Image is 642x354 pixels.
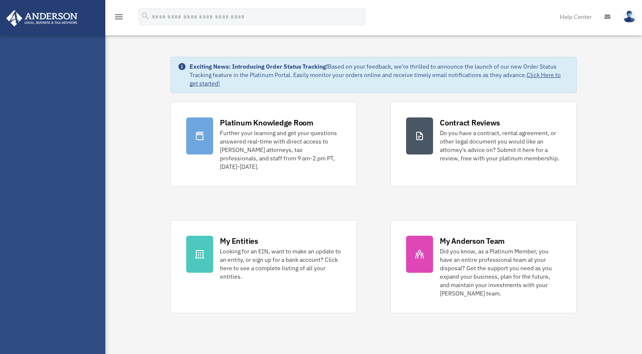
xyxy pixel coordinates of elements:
div: Further your learning and get your questions answered real-time with direct access to [PERSON_NAM... [220,129,341,171]
img: User Pic [623,11,636,23]
div: Do you have a contract, rental agreement, or other legal document you would like an attorney's ad... [440,129,561,162]
strong: Exciting News: Introducing Order Status Tracking! [190,63,328,70]
a: My Entities Looking for an EIN, want to make an update to an entity, or sign up for a bank accoun... [171,220,357,313]
a: Contract Reviews Do you have a contract, rental agreement, or other legal document you would like... [391,102,577,186]
a: My Anderson Team Did you know, as a Platinum Member, you have an entire professional team at your... [391,220,577,313]
div: Platinum Knowledge Room [220,117,313,128]
div: Looking for an EIN, want to make an update to an entity, or sign up for a bank account? Click her... [220,247,341,281]
a: Click Here to get started! [190,71,561,87]
i: menu [114,12,124,22]
div: Did you know, as a Platinum Member, you have an entire professional team at your disposal? Get th... [440,247,561,298]
a: Platinum Knowledge Room Further your learning and get your questions answered real-time with dire... [171,102,357,186]
div: My Anderson Team [440,236,505,246]
div: Based on your feedback, we're thrilled to announce the launch of our new Order Status Tracking fe... [190,62,569,88]
div: Contract Reviews [440,117,500,128]
img: Anderson Advisors Platinum Portal [4,10,80,27]
i: search [141,11,150,21]
a: menu [114,15,124,22]
div: My Entities [220,236,258,246]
